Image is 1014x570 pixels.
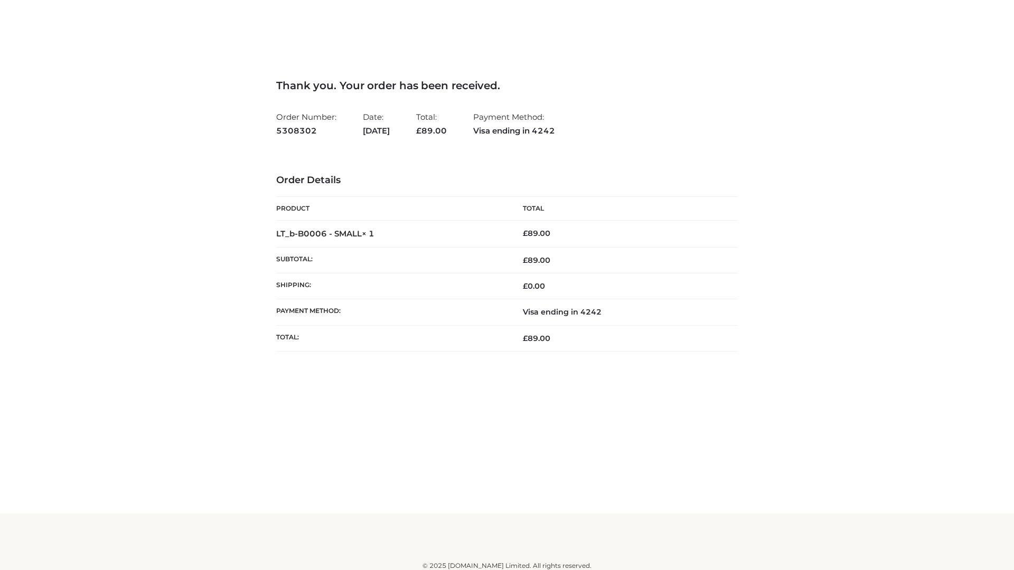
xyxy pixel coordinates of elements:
span: £ [523,255,528,265]
li: Total: [416,108,447,140]
span: £ [523,334,528,343]
span: £ [523,229,528,238]
span: 89.00 [523,255,550,265]
strong: Visa ending in 4242 [473,124,555,138]
th: Subtotal: [276,247,507,273]
li: Order Number: [276,108,336,140]
bdi: 89.00 [523,229,550,238]
th: Payment method: [276,299,507,325]
td: Visa ending in 4242 [507,299,738,325]
strong: LT_b-B0006 - SMALL [276,229,374,239]
h3: Order Details [276,175,738,186]
th: Shipping: [276,273,507,299]
h3: Thank you. Your order has been received. [276,79,738,92]
strong: [DATE] [363,124,390,138]
span: £ [523,281,528,291]
th: Total [507,197,738,221]
th: Total: [276,325,507,351]
strong: 5308302 [276,124,336,138]
strong: × 1 [362,229,374,239]
li: Date: [363,108,390,140]
span: £ [416,126,421,136]
bdi: 0.00 [523,281,545,291]
th: Product [276,197,507,221]
span: 89.00 [523,334,550,343]
li: Payment Method: [473,108,555,140]
span: 89.00 [416,126,447,136]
